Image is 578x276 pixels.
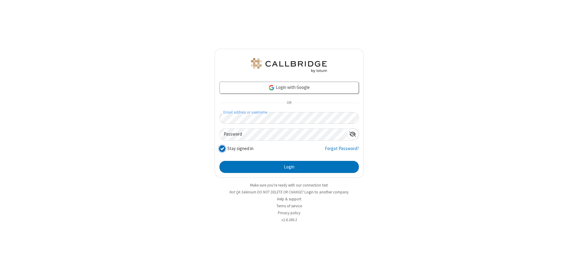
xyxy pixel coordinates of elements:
a: Terms of service [276,203,302,209]
a: Forgot Password? [325,145,359,157]
button: Login [219,161,359,173]
a: Make sure you're ready with our connection test [250,183,328,188]
input: Email address or username [219,112,359,124]
a: Help & support [277,196,301,202]
span: OR [284,99,294,107]
li: Not QA Selenium DO NOT DELETE OR CHANGE? [215,189,364,195]
li: v2.6.349.3 [215,217,364,223]
img: google-icon.png [268,84,275,91]
a: Login with Google [219,82,359,94]
label: Stay signed in [227,145,253,152]
div: Show password [347,129,359,140]
button: Login to another company [304,189,349,195]
a: Privacy policy [278,210,300,215]
img: QA Selenium DO NOT DELETE OR CHANGE [250,58,328,73]
input: Password [220,129,347,140]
